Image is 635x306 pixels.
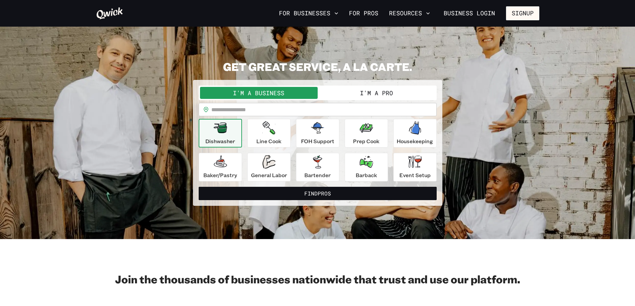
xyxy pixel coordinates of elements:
button: I'm a Pro [318,87,435,99]
button: Dishwasher [199,119,242,148]
button: Resources [386,8,433,19]
p: Bartender [304,171,331,179]
button: Baker/Pastry [199,153,242,181]
button: FindPros [199,187,437,200]
button: Line Cook [247,119,291,148]
button: Event Setup [393,153,437,181]
button: Prep Cook [345,119,388,148]
p: Baker/Pastry [203,171,237,179]
button: FOH Support [296,119,339,148]
button: Barback [345,153,388,181]
button: For Businesses [276,8,341,19]
p: General Labor [251,171,287,179]
p: FOH Support [301,137,334,145]
button: Bartender [296,153,339,181]
a: For Pros [346,8,381,19]
p: Barback [356,171,377,179]
h2: GET GREAT SERVICE, A LA CARTE. [193,60,442,73]
button: Signup [506,6,539,20]
button: Housekeeping [393,119,437,148]
p: Dishwasher [205,137,235,145]
h2: Join the thousands of businesses nationwide that trust and use our platform. [96,272,539,286]
button: I'm a Business [200,87,318,99]
p: Line Cook [256,137,281,145]
p: Housekeeping [397,137,433,145]
p: Event Setup [399,171,431,179]
a: Business Login [438,6,501,20]
button: General Labor [247,153,291,181]
p: Prep Cook [353,137,379,145]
